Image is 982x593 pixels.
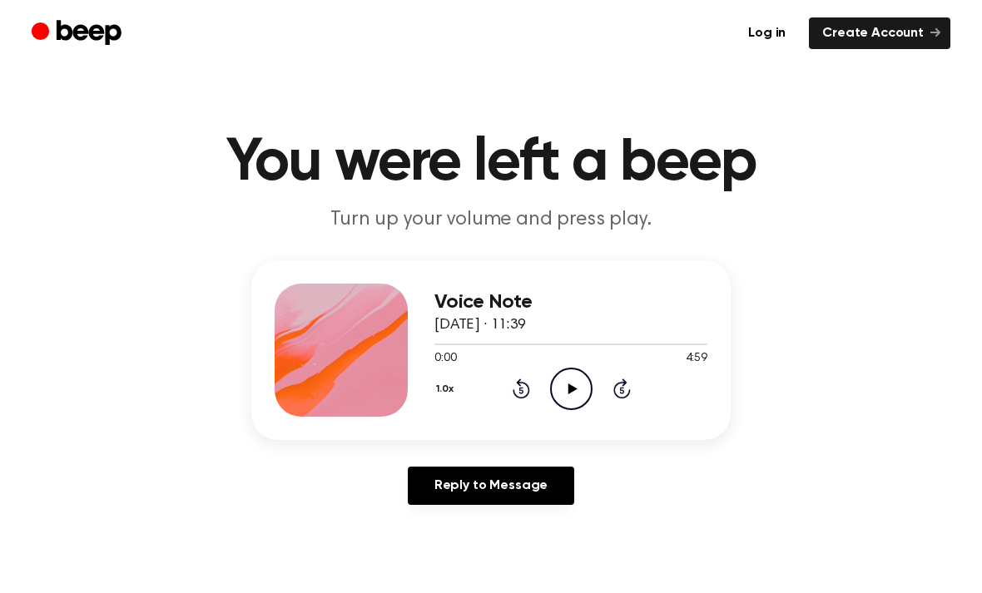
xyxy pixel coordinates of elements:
button: 1.0x [434,375,460,403]
h1: You were left a beep [65,133,917,193]
h3: Voice Note [434,291,707,314]
a: Create Account [809,17,950,49]
a: Log in [735,17,799,49]
span: 0:00 [434,350,456,368]
p: Turn up your volume and press play. [171,206,811,234]
a: Beep [32,17,126,50]
span: 4:59 [686,350,707,368]
span: [DATE] · 11:39 [434,318,526,333]
a: Reply to Message [408,467,574,505]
